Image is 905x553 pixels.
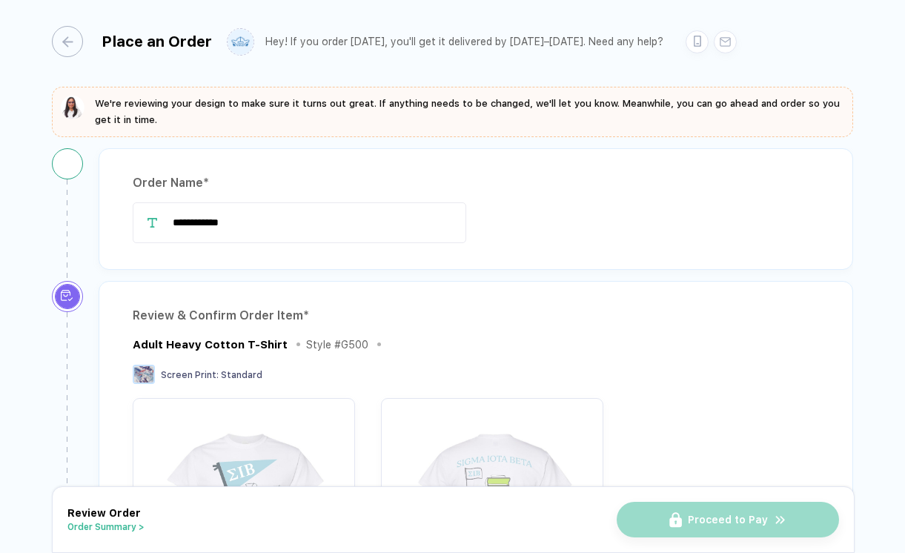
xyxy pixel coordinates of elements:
div: Adult Heavy Cotton T-Shirt [133,338,288,351]
div: Hey! If you order [DATE], you'll get it delivered by [DATE]–[DATE]. Need any help? [265,36,663,48]
div: Order Name [133,171,819,195]
div: Review & Confirm Order Item [133,304,819,328]
button: We're reviewing your design to make sure it turns out great. If anything needs to be changed, we'... [61,96,844,128]
button: Order Summary > [67,522,145,532]
span: We're reviewing your design to make sure it turns out great. If anything needs to be changed, we'... [95,98,840,125]
img: sophie [61,96,84,119]
span: Screen Print : [161,370,219,380]
img: user profile [228,29,253,55]
div: Style # G500 [306,339,368,351]
span: Standard [221,370,262,380]
img: Screen Print [133,365,155,384]
span: Review Order [67,507,141,519]
div: Place an Order [102,33,212,50]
